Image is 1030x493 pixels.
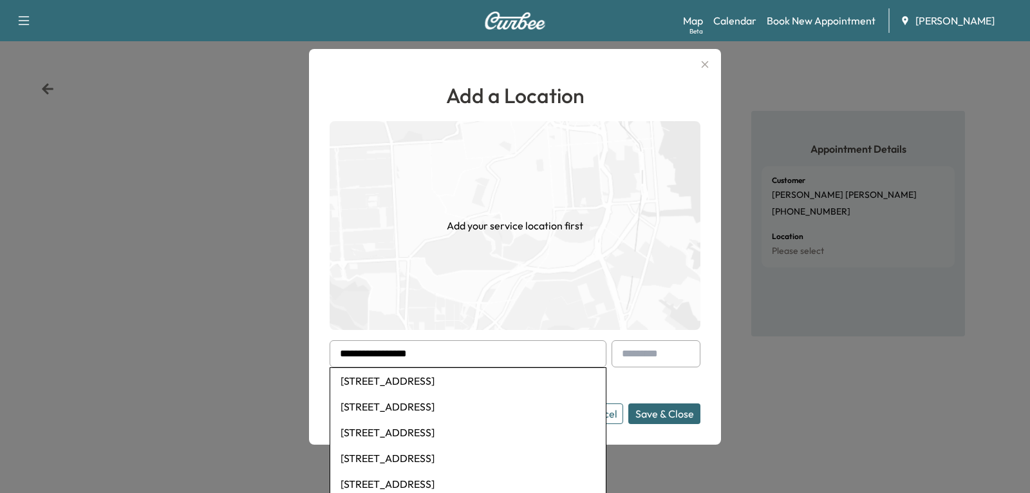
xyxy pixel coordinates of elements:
button: Save & Close [628,403,700,424]
h1: Add a Location [330,80,700,111]
a: Book New Appointment [767,13,876,28]
div: Beta [689,26,703,36]
li: [STREET_ADDRESS] [330,368,606,394]
h1: Add your service location first [447,218,583,233]
img: Curbee Logo [484,12,546,30]
a: Calendar [713,13,756,28]
li: [STREET_ADDRESS] [330,394,606,420]
li: [STREET_ADDRESS] [330,445,606,471]
li: [STREET_ADDRESS] [330,420,606,445]
a: MapBeta [683,13,703,28]
img: empty-map-CL6vilOE.png [330,121,700,330]
span: [PERSON_NAME] [915,13,995,28]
